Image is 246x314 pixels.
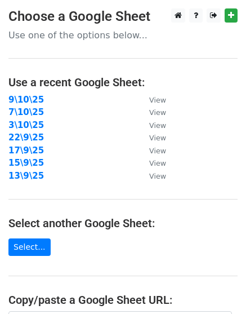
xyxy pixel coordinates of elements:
small: View [149,96,166,104]
a: View [138,158,166,168]
a: 3\10\25 [8,120,44,130]
a: View [138,145,166,156]
a: 13\9\25 [8,171,44,181]
a: View [138,132,166,143]
a: 17\9\25 [8,145,44,156]
a: 15\9\25 [8,158,44,168]
a: View [138,107,166,117]
a: 22\9\25 [8,132,44,143]
a: Select... [8,238,51,256]
a: 9\10\25 [8,95,44,105]
h4: Copy/paste a Google Sheet URL: [8,293,238,307]
a: View [138,95,166,105]
small: View [149,134,166,142]
small: View [149,147,166,155]
h4: Use a recent Google Sheet: [8,76,238,89]
a: View [138,120,166,130]
h4: Select another Google Sheet: [8,216,238,230]
small: View [149,108,166,117]
small: View [149,172,166,180]
h3: Choose a Google Sheet [8,8,238,25]
small: View [149,159,166,167]
small: View [149,121,166,130]
p: Use one of the options below... [8,29,238,41]
a: 7\10\25 [8,107,44,117]
a: View [138,171,166,181]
